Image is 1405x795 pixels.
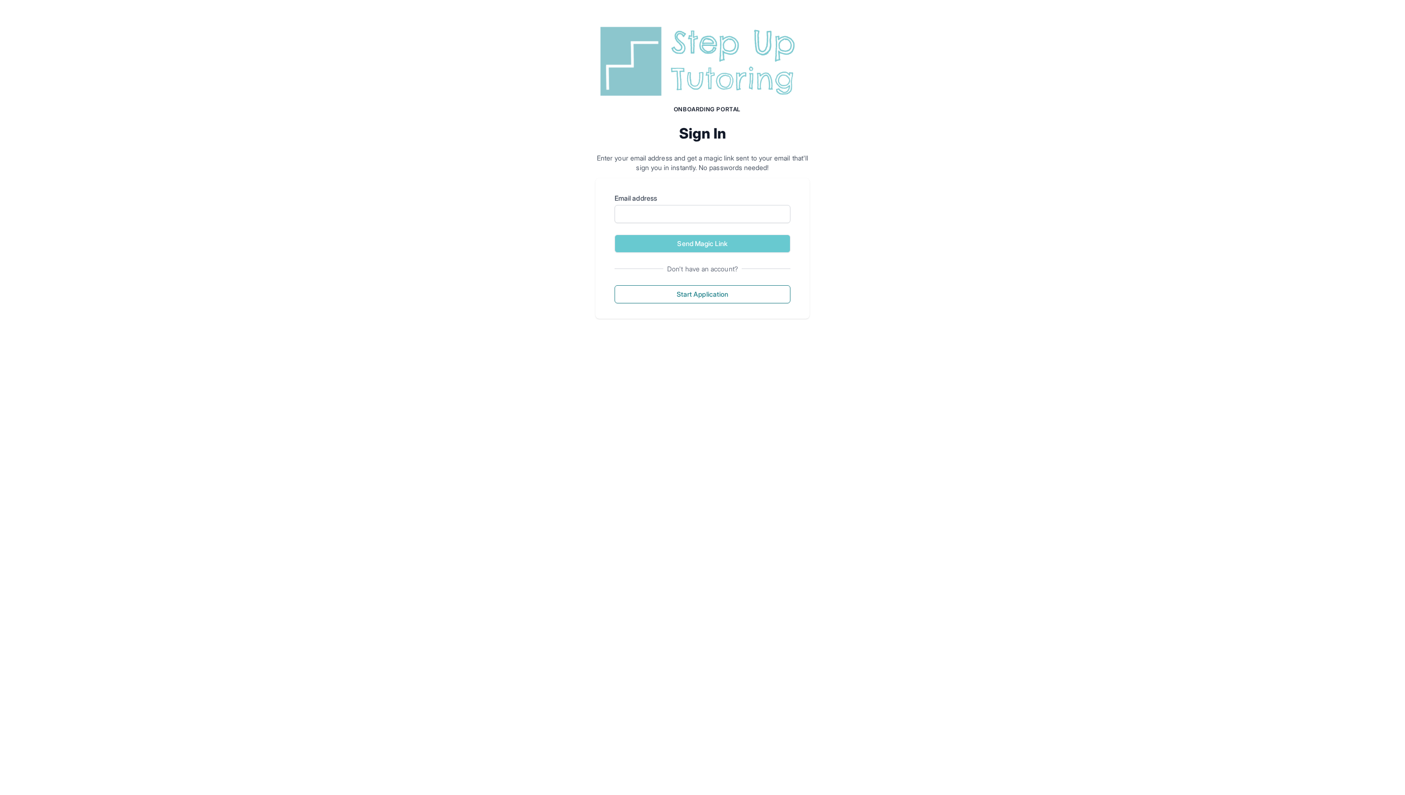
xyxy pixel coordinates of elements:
p: Enter your email address and get a magic link sent to your email that'll sign you in instantly. N... [595,153,810,172]
span: Don't have an account? [663,264,742,274]
img: Step Up Tutoring horizontal logo [595,23,810,100]
button: Send Magic Link [615,235,790,253]
h1: Onboarding Portal [605,106,810,113]
label: Email address [615,193,790,203]
h2: Sign In [595,125,810,142]
button: Start Application [615,285,790,303]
